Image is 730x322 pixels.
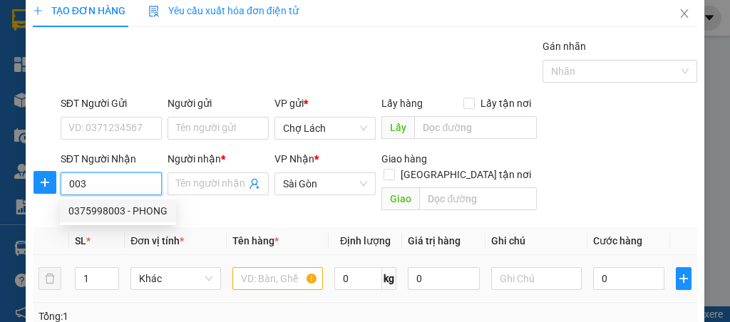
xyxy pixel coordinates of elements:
span: Lấy tận nơi [475,95,537,111]
span: Tên hàng [232,235,279,246]
span: Giá trị hàng [408,235,461,246]
img: icon [148,6,160,17]
input: Ghi Chú [491,267,582,290]
span: Lấy hàng [381,98,423,109]
span: Yêu cầu xuất hóa đơn điện tử [148,5,299,16]
span: plus [33,6,43,16]
span: user-add [249,178,260,189]
span: Cước hàng [593,235,642,246]
div: Người nhận [168,151,269,167]
div: Người gửi [168,95,269,111]
span: Lấy [381,116,414,139]
th: Ghi chú [485,227,587,255]
span: kg [382,267,396,290]
span: Định lượng [340,235,391,246]
input: 0 [408,267,480,290]
span: [GEOGRAPHIC_DATA] tận nơi [395,167,537,182]
div: SĐT Người Gửi [61,95,162,111]
button: delete [38,267,61,290]
span: Sài Gòn [283,173,367,194]
span: plus [677,273,691,284]
div: 0375998003 - PHONG [60,199,176,222]
input: VD: Bàn, Ghế [232,267,323,290]
button: plus [34,171,56,194]
input: Dọc đường [414,116,536,139]
span: Giao [381,187,419,210]
div: 0375998003 - PHONG [68,203,168,219]
span: VP Nhận [274,153,314,165]
input: Dọc đường [419,187,536,210]
span: Khác [139,268,212,289]
span: Đơn vị tính [130,235,184,246]
span: Chợ Lách [283,118,367,139]
span: close [679,8,690,19]
label: Gán nhãn [543,41,586,52]
button: plus [676,267,692,290]
span: SL [75,235,86,246]
div: VP gửi [274,95,376,111]
div: SĐT Người Nhận [61,151,162,167]
span: TẠO ĐƠN HÀNG [33,5,125,16]
span: plus [34,177,56,188]
span: Giao hàng [381,153,427,165]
